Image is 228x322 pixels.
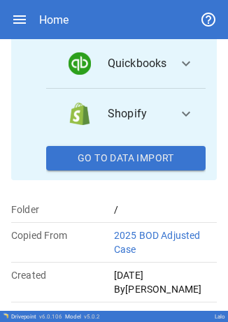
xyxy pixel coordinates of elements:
[69,103,91,125] img: data_logo
[11,203,114,217] p: Folder
[11,314,62,320] div: Drivepoint
[46,146,206,171] button: Go To Data Import
[178,55,194,72] span: expand_more
[11,308,114,322] p: Shared With
[114,228,217,256] p: 2025 BOD Adjusted Case
[39,314,62,320] span: v 6.0.106
[84,314,100,320] span: v 5.0.2
[108,55,167,72] span: Quickbooks
[46,38,206,89] button: data_logoQuickbooks
[114,282,217,296] p: By [PERSON_NAME]
[46,89,206,139] button: data_logoShopify
[114,268,217,282] p: [DATE]
[65,314,100,320] div: Model
[114,203,217,217] p: /
[69,52,91,75] img: data_logo
[11,268,114,282] p: Created
[215,314,225,320] div: Lalo
[3,313,8,319] img: Drivepoint
[39,13,69,27] div: Home
[108,105,166,122] span: Shopify
[178,105,194,122] span: expand_more
[11,228,114,242] p: Copied From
